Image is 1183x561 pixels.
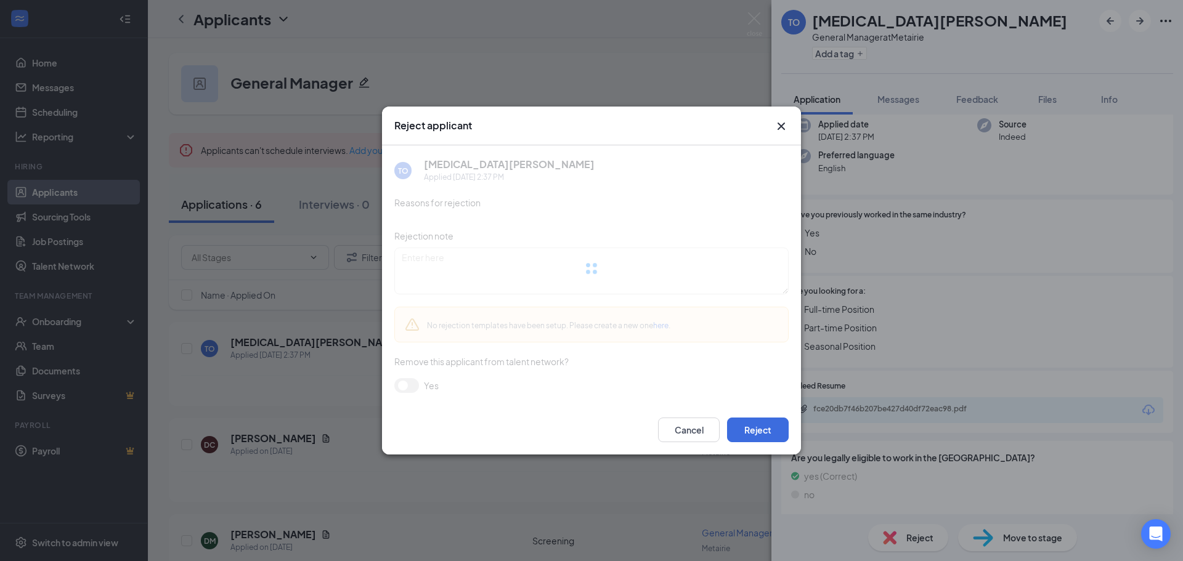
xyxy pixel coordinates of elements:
[394,119,472,132] h3: Reject applicant
[658,418,720,442] button: Cancel
[1141,519,1171,549] div: Open Intercom Messenger
[774,119,789,134] svg: Cross
[774,119,789,134] button: Close
[727,418,789,442] button: Reject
